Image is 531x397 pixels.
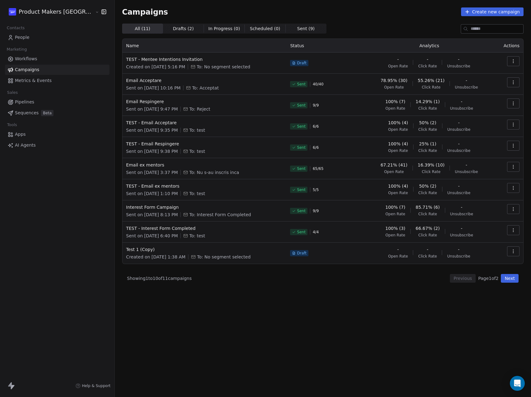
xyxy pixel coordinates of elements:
[313,124,319,129] span: 6 / 6
[381,77,408,84] span: 78.95% (30)
[297,82,305,87] span: Sent
[450,106,473,111] span: Unsubscribe
[313,187,319,192] span: 5 / 5
[286,39,364,52] th: Status
[9,8,16,16] img: logo-pm-flat-whiteonblue@2x.png
[466,77,467,84] span: -
[297,145,305,150] span: Sent
[15,56,37,62] span: Workflows
[5,97,109,107] a: Pipelines
[313,103,319,108] span: 9 / 9
[189,212,251,218] span: To: Interest Form Completed
[461,225,462,231] span: -
[126,183,283,189] span: TEST - Email ex mentors
[418,64,437,69] span: Click Rate
[122,7,168,16] span: Campaigns
[297,251,306,256] span: Draft
[418,127,437,132] span: Click Rate
[388,254,408,259] span: Open Rate
[458,120,459,126] span: -
[297,61,306,66] span: Draft
[397,56,399,62] span: -
[418,212,437,217] span: Click Rate
[419,120,436,126] span: 50% (2)
[126,162,283,168] span: Email ex mentors
[418,233,437,238] span: Click Rate
[313,145,319,150] span: 6 / 6
[313,82,324,87] span: 40 / 40
[386,225,405,231] span: 100% (3)
[447,64,470,69] span: Unsubscribe
[197,64,250,70] span: To: No segment selected
[82,383,110,388] span: Help & Support
[384,169,404,174] span: Open Rate
[15,110,39,116] span: Sequences
[126,148,178,154] span: Sent on [DATE] 9:38 PM
[5,129,109,139] a: Apps
[197,254,251,260] span: To: No segment selected
[126,212,178,218] span: Sent on [DATE] 8:13 PM
[447,148,470,153] span: Unsubscribe
[126,56,283,62] span: TEST - Mentee Intentions Invitation
[189,233,205,239] span: To: test
[388,148,408,153] span: Open Rate
[386,204,405,210] span: 100% (7)
[126,190,178,197] span: Sent on [DATE] 1:10 PM
[422,85,441,90] span: Click Rate
[388,183,408,189] span: 100% (4)
[192,85,219,91] span: To: Acceptat
[15,142,36,148] span: AI Agents
[386,98,405,105] span: 100% (7)
[5,108,109,118] a: SequencesBeta
[126,169,178,176] span: Sent on [DATE] 3:37 PM
[418,148,437,153] span: Click Rate
[76,383,110,388] a: Help & Support
[461,98,462,105] span: -
[5,75,109,86] a: Metrics & Events
[5,32,109,43] a: People
[388,141,408,147] span: 100% (4)
[447,127,470,132] span: Unsubscribe
[313,230,319,235] span: 4 / 4
[381,162,408,168] span: 67.21% (41)
[126,120,283,126] span: TEST - Email Acceptare
[4,88,21,97] span: Sales
[455,169,478,174] span: Unsubscribe
[447,190,470,195] span: Unsubscribe
[126,254,186,260] span: Created on [DATE] 1:38 AM
[15,34,30,41] span: People
[447,254,470,259] span: Unsubscribe
[189,190,205,197] span: To: test
[5,54,109,64] a: Workflows
[297,103,305,108] span: Sent
[364,39,494,52] th: Analytics
[386,233,405,238] span: Open Rate
[313,208,319,213] span: 9 / 9
[126,141,283,147] span: TEST - Email Respingere
[122,39,287,52] th: Name
[4,45,30,54] span: Marketing
[5,65,109,75] a: Campaigns
[418,106,437,111] span: Click Rate
[458,141,459,147] span: -
[4,120,20,130] span: Tools
[15,66,39,73] span: Campaigns
[501,274,519,283] button: Next
[189,169,239,176] span: To: Nu s-au inscris inca
[418,190,437,195] span: Click Rate
[450,233,473,238] span: Unsubscribe
[297,187,305,192] span: Sent
[422,169,441,174] span: Click Rate
[4,23,27,33] span: Contacts
[494,39,523,52] th: Actions
[126,233,178,239] span: Sent on [DATE] 6:40 PM
[388,120,408,126] span: 100% (4)
[388,127,408,132] span: Open Rate
[126,106,178,112] span: Sent on [DATE] 9:47 PM
[15,99,34,105] span: Pipelines
[466,162,467,168] span: -
[386,106,405,111] span: Open Rate
[450,274,476,283] button: Previous
[313,166,324,171] span: 65 / 65
[419,141,436,147] span: 25% (1)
